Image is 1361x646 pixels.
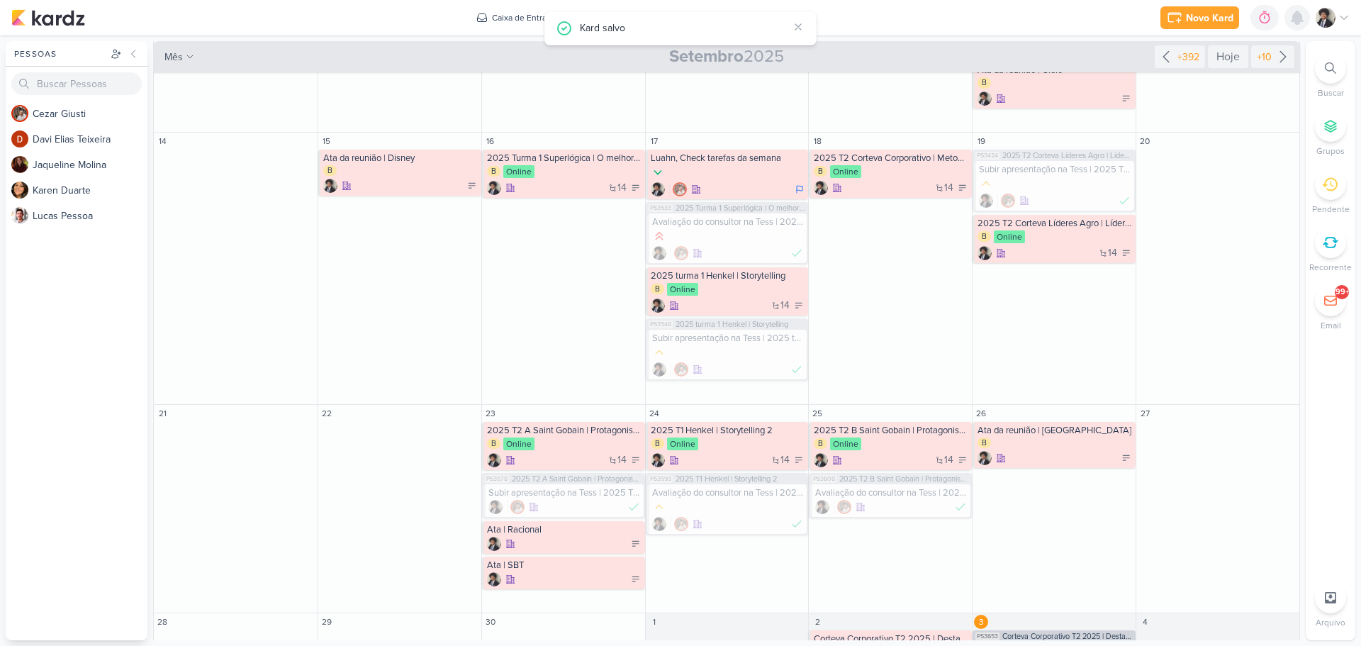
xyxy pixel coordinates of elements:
[33,208,147,223] div: L u c a s P e s s o a
[487,537,501,551] div: Criador(a): Pedro Luahn Simões
[651,152,806,164] div: Luahn, Check tarefas da semana
[810,406,824,421] div: 25
[1138,134,1152,148] div: 20
[320,615,334,629] div: 29
[676,475,777,483] span: 2025 T1 Henkel | Storytelling 2
[978,218,1133,229] div: 2025 T2 Corteva Líderes Agro | Líder Formador
[955,500,966,514] div: Finalizado
[944,455,953,465] span: 14
[815,500,829,514] img: Pedro Luahn Simões
[503,438,534,450] div: Online
[979,194,993,208] div: Criador(a): Pedro Luahn Simões
[791,246,802,260] div: Finalizado
[488,487,641,499] div: Subir apresentação na Tess | 2025 T2 Saint Gobain | Protagonismo e alta performance
[631,539,641,549] div: A Fazer
[815,500,829,514] div: Criador(a): Pedro Luahn Simões
[155,134,169,148] div: 14
[487,425,642,436] div: 2025 T2 A Saint Gobain | Protagonismo e alta performance
[1316,145,1345,157] p: Grupos
[814,453,828,467] img: Pedro Luahn Simões
[467,181,477,191] div: A Fazer
[652,216,805,228] div: Avaliação do consultor na Tess | 2025 Superlógica | O melhor do Conflito
[11,105,28,122] img: Cezar Giusti
[669,45,784,68] span: 2025
[320,406,334,421] div: 22
[617,183,627,193] span: 14
[651,182,665,196] div: Criador(a): Pedro Luahn Simões
[323,179,337,193] img: Pedro Luahn Simões
[780,301,790,311] span: 14
[651,182,665,196] img: Pedro Luahn Simões
[974,406,988,421] div: 26
[1001,194,1015,208] img: Cezar Giusti
[1186,11,1233,26] div: Novo Kard
[652,229,666,243] div: Prioridade Alta
[671,246,688,260] div: Colaboradores: Cezar Giusti
[487,166,500,177] div: B
[652,500,666,514] div: Prioridade Média
[11,48,108,60] div: Pessoas
[979,177,993,191] div: Prioridade Média
[651,270,806,282] div: 2025 turma 1 Henkel | Storytelling
[978,246,992,260] img: Pedro Luahn Simões
[507,500,525,514] div: Colaboradores: Cezar Giusti
[487,181,501,195] div: Criador(a): Pedro Luahn Simões
[814,181,828,195] img: Pedro Luahn Simões
[671,362,688,377] div: Colaboradores: Cezar Giusti
[994,230,1025,243] div: Online
[674,362,688,377] img: Cezar Giusti
[631,183,641,193] div: A Fazer
[780,455,790,465] span: 14
[483,615,498,629] div: 30
[651,165,665,179] div: Prioridade Baixa
[815,487,968,499] div: Avaliação do consultor na Tess | 2025 T2 B Saint Gobain | Protagonismo e alta performance
[978,231,991,243] div: B
[485,475,509,483] span: PS3578
[978,246,992,260] div: Criador(a): Pedro Luahn Simões
[674,517,688,531] img: Cezar Giusti
[651,438,664,450] div: B
[487,181,501,195] img: Pedro Luahn Simões
[647,615,661,629] div: 1
[323,179,337,193] div: Criador(a): Pedro Luahn Simões
[487,559,642,571] div: Ata | SBT
[814,166,827,177] div: B
[1138,406,1152,421] div: 27
[652,246,666,260] img: Pedro Luahn Simões
[794,301,804,311] div: A Fazer
[323,152,478,164] div: Ata da reunião | Disney
[978,77,991,89] div: B
[651,299,665,313] img: Pedro Luahn Simões
[958,455,968,465] div: A Fazer
[487,572,501,586] img: Pedro Luahn Simões
[487,438,500,450] div: B
[794,455,804,465] div: A Fazer
[1335,286,1349,298] div: 99+
[320,134,334,148] div: 15
[1119,194,1130,208] div: Finalizado
[1306,52,1355,99] li: Ctrl + F
[11,156,28,173] img: Jaqueline Molina
[651,453,665,467] img: Pedro Luahn Simões
[652,517,666,531] img: Pedro Luahn Simões
[791,362,802,377] div: Finalizado
[652,345,666,360] div: Prioridade Média
[1138,615,1152,629] div: 4
[631,574,641,584] div: A Fazer
[652,517,666,531] div: Criador(a): Pedro Luahn Simões
[810,615,824,629] div: 2
[830,438,861,450] div: Online
[647,406,661,421] div: 24
[647,134,661,148] div: 17
[671,517,688,531] div: Colaboradores: Cezar Giusti
[487,572,501,586] div: Criador(a): Pedro Luahn Simões
[651,453,665,467] div: Criador(a): Pedro Luahn Simões
[812,475,836,483] span: PS3608
[1002,152,1133,160] span: 2025 T2 Corteva Líderes Agro | Líder Formador
[11,182,28,199] img: Karen Duarte
[33,132,147,147] div: D a v i E l i a s T e i x e i r a
[510,500,525,514] img: Cezar Giusti
[628,500,639,514] div: Finalizado
[488,500,503,514] div: Criador(a): Pedro Luahn Simões
[997,194,1015,208] div: Colaboradores: Cezar Giusti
